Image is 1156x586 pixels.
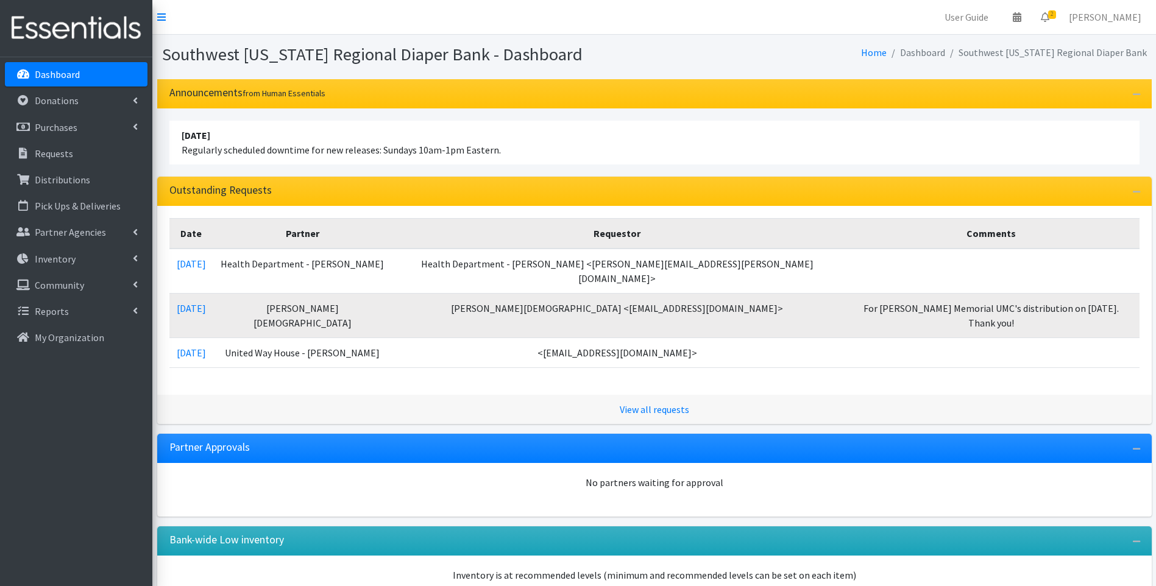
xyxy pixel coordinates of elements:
[1048,10,1056,19] span: 2
[35,121,77,133] p: Purchases
[5,168,147,192] a: Distributions
[35,331,104,344] p: My Organization
[169,475,1140,490] div: No partners waiting for approval
[243,88,325,99] small: from Human Essentials
[5,88,147,113] a: Donations
[5,220,147,244] a: Partner Agencies
[182,129,210,141] strong: [DATE]
[35,94,79,107] p: Donations
[35,200,121,212] p: Pick Ups & Deliveries
[35,253,76,265] p: Inventory
[5,62,147,86] a: Dashboard
[35,305,69,317] p: Reports
[620,403,689,415] a: View all requests
[945,44,1147,62] li: Southwest [US_STATE] Regional Diaper Bank
[177,258,206,270] a: [DATE]
[5,115,147,139] a: Purchases
[162,44,650,65] h1: Southwest [US_STATE] Regional Diaper Bank - Dashboard
[169,121,1140,164] li: Regularly scheduled downtime for new releases: Sundays 10am-1pm Eastern.
[5,247,147,271] a: Inventory
[5,141,147,166] a: Requests
[169,568,1140,582] p: Inventory is at recommended levels (minimum and recommended levels can be set on each item)
[213,218,392,249] th: Partner
[5,325,147,350] a: My Organization
[35,226,106,238] p: Partner Agencies
[935,5,998,29] a: User Guide
[843,293,1140,337] td: For [PERSON_NAME] Memorial UMC's distribution on [DATE]. Thank you!
[213,337,392,367] td: United Way House - [PERSON_NAME]
[213,249,392,294] td: Health Department - [PERSON_NAME]
[5,299,147,323] a: Reports
[177,302,206,314] a: [DATE]
[213,293,392,337] td: [PERSON_NAME][DEMOGRAPHIC_DATA]
[887,44,945,62] li: Dashboard
[5,194,147,218] a: Pick Ups & Deliveries
[392,218,843,249] th: Requestor
[177,347,206,359] a: [DATE]
[35,68,80,80] p: Dashboard
[169,441,250,454] h3: Partner Approvals
[169,534,284,546] h3: Bank-wide Low inventory
[35,147,73,160] p: Requests
[5,8,147,49] img: HumanEssentials
[169,218,213,249] th: Date
[392,293,843,337] td: [PERSON_NAME][DEMOGRAPHIC_DATA] <[EMAIL_ADDRESS][DOMAIN_NAME]>
[169,184,272,197] h3: Outstanding Requests
[843,218,1140,249] th: Comments
[861,46,887,58] a: Home
[1031,5,1059,29] a: 2
[392,249,843,294] td: Health Department - [PERSON_NAME] <[PERSON_NAME][EMAIL_ADDRESS][PERSON_NAME][DOMAIN_NAME]>
[35,174,90,186] p: Distributions
[35,279,84,291] p: Community
[5,273,147,297] a: Community
[169,86,325,99] h3: Announcements
[1059,5,1151,29] a: [PERSON_NAME]
[392,337,843,367] td: <[EMAIL_ADDRESS][DOMAIN_NAME]>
